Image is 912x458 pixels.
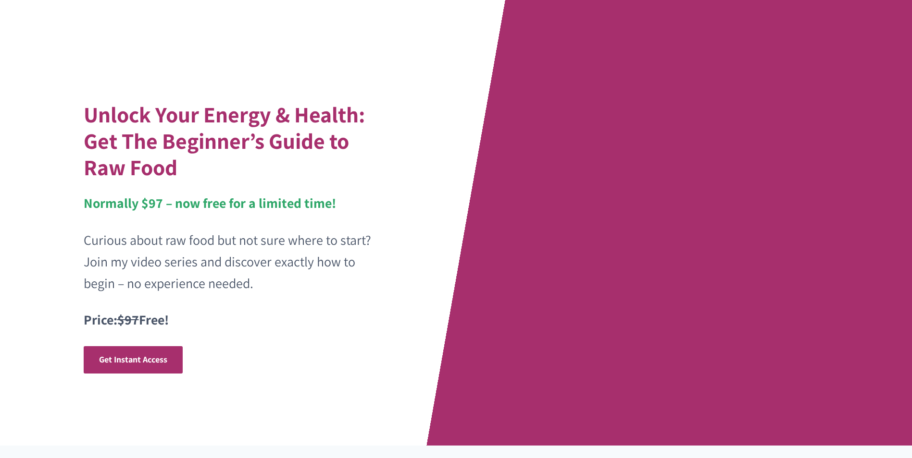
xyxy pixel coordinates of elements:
[84,346,183,374] a: Get Instant Access
[84,101,374,181] h1: Unlock Your Energy & Health: Get The Beginner’s Guide to Raw Food
[84,229,374,294] p: Curious about raw food but not sure where to start? Join my video series and discover exactly how...
[84,311,169,328] strong: Price: Free!
[99,354,167,365] span: Get Instant Access
[84,194,336,212] strong: Normally $97 – now free for a limited time!
[117,311,139,328] s: $97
